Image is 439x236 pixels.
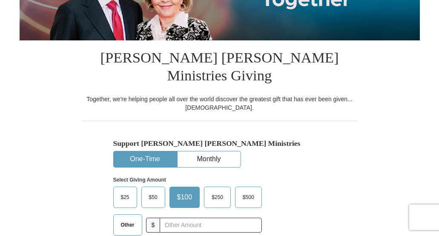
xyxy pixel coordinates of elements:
[113,177,166,183] strong: Select Giving Amount
[207,191,227,204] span: $250
[146,218,161,233] span: $
[145,191,162,204] span: $50
[117,219,139,231] span: Other
[114,151,177,167] button: One-Time
[81,95,358,112] div: Together, we're helping people all over the world discover the greatest gift that has ever been g...
[238,191,258,204] span: $500
[173,191,197,204] span: $100
[117,191,134,204] span: $25
[81,40,358,95] h1: [PERSON_NAME] [PERSON_NAME] Ministries Giving
[113,139,326,148] h5: Support [PERSON_NAME] [PERSON_NAME] Ministries
[160,218,261,233] input: Other Amount
[178,151,241,167] button: Monthly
